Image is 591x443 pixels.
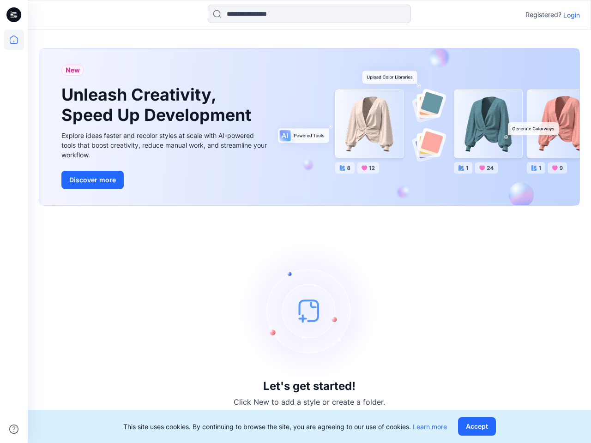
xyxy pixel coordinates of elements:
[458,417,496,436] button: Accept
[61,131,269,160] div: Explore ideas faster and recolor styles at scale with AI-powered tools that boost creativity, red...
[263,380,356,393] h3: Let's get started!
[61,171,124,189] button: Discover more
[66,65,80,76] span: New
[61,85,255,125] h1: Unleash Creativity, Speed Up Development
[240,241,379,380] img: empty-state-image.svg
[123,422,447,431] p: This site uses cookies. By continuing to browse the site, you are agreeing to our use of cookies.
[61,171,269,189] a: Discover more
[234,396,385,407] p: Click New to add a style or create a folder.
[413,423,447,431] a: Learn more
[563,10,580,20] p: Login
[525,9,561,20] p: Registered?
